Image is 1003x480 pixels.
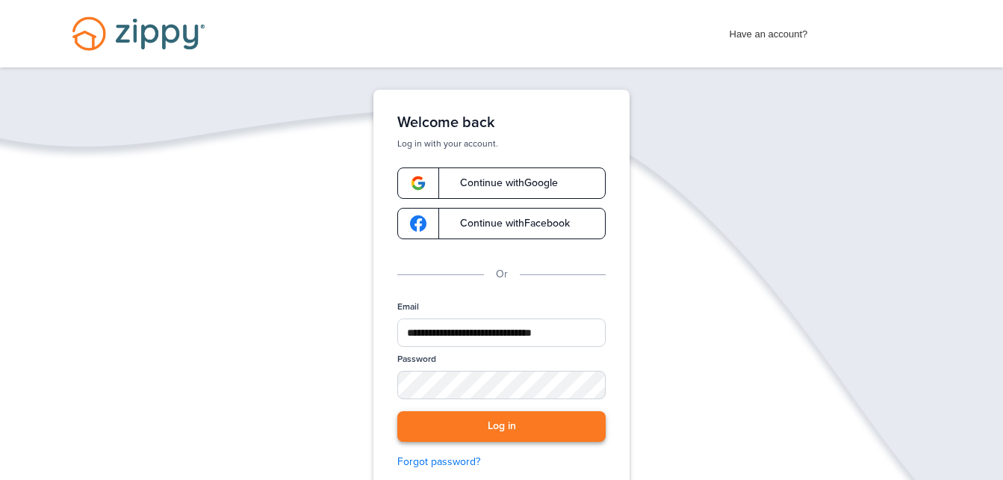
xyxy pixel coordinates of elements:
label: Email [397,301,419,313]
a: google-logoContinue withFacebook [397,208,606,239]
label: Password [397,353,436,366]
span: Continue with Google [445,178,558,188]
a: google-logoContinue withGoogle [397,167,606,199]
p: Log in with your account. [397,138,606,150]
a: Forgot password? [397,454,606,470]
span: Have an account? [730,19,808,43]
button: Log in [397,411,606,442]
input: Email [397,319,606,347]
h1: Welcome back [397,114,606,132]
img: google-logo [410,215,426,232]
img: google-logo [410,175,426,191]
input: Password [397,371,606,399]
span: Continue with Facebook [445,218,570,229]
p: Or [496,266,508,283]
